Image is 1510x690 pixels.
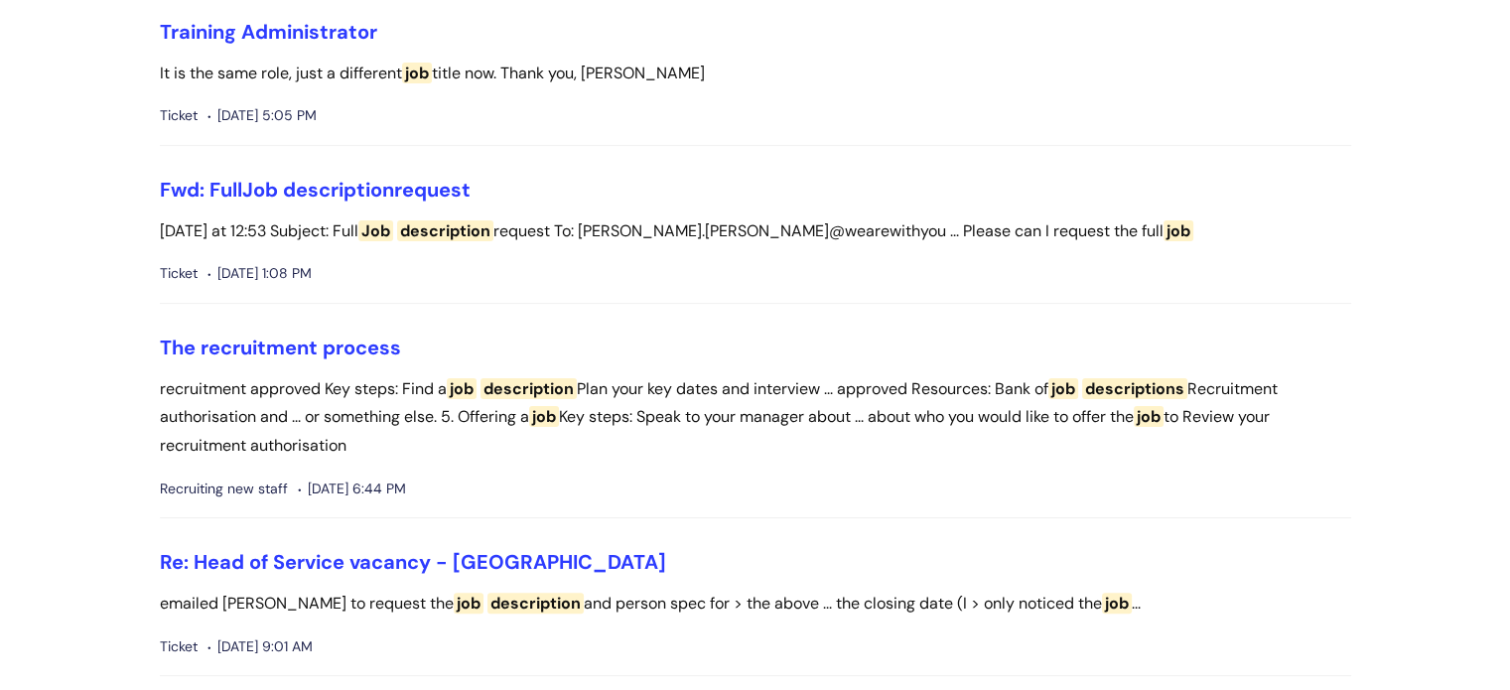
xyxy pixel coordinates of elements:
[487,593,584,614] span: description
[160,19,377,45] a: Training Administrator
[160,335,401,360] a: The recruitment process
[160,261,198,286] span: Ticket
[298,477,406,501] span: [DATE] 6:44 PM
[1102,593,1132,614] span: job
[358,220,393,241] span: Job
[242,177,278,203] span: Job
[1048,378,1078,399] span: job
[1134,406,1164,427] span: job
[207,103,317,128] span: [DATE] 5:05 PM
[160,177,471,203] a: Fwd: FullJob descriptionrequest
[160,103,198,128] span: Ticket
[160,634,198,659] span: Ticket
[1082,378,1187,399] span: descriptions
[160,375,1351,461] p: recruitment approved Key steps: Find a Plan your key dates and interview ... approved Resources: ...
[207,634,313,659] span: [DATE] 9:01 AM
[160,477,288,501] span: Recruiting new staff
[480,378,577,399] span: description
[1164,220,1193,241] span: job
[283,177,394,203] span: description
[397,220,493,241] span: description
[207,261,312,286] span: [DATE] 1:08 PM
[160,217,1351,246] p: [DATE] at 12:53 Subject: Full request To: [PERSON_NAME].[PERSON_NAME]@wearewithyou ... Please can...
[160,60,1351,88] p: It is the same role, just a different title now. Thank you, [PERSON_NAME]
[454,593,483,614] span: job
[447,378,477,399] span: job
[529,406,559,427] span: job
[160,590,1351,619] p: emailed [PERSON_NAME] to request the and person spec for > the above ... the closing date (I > on...
[160,549,666,575] a: Re: Head of Service vacancy - [GEOGRAPHIC_DATA]
[402,63,432,83] span: job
